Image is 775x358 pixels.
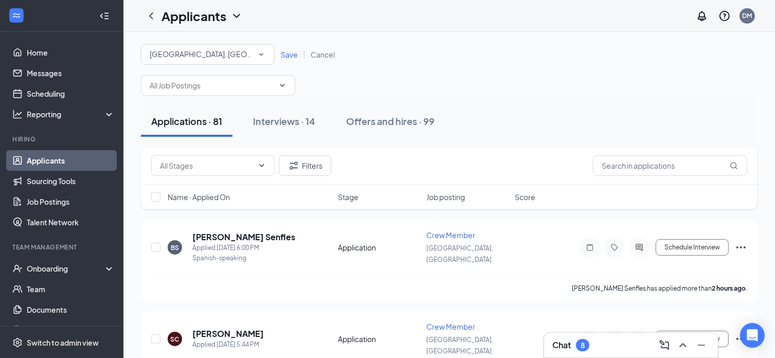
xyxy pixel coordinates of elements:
[735,333,747,345] svg: Ellipses
[426,336,493,355] span: [GEOGRAPHIC_DATA], [GEOGRAPHIC_DATA]
[27,191,115,212] a: Job Postings
[677,339,689,351] svg: ChevronUp
[693,337,710,353] button: Minimize
[99,11,110,21] svg: Collapse
[581,341,585,350] div: 8
[150,80,274,91] input: All Job Postings
[27,279,115,299] a: Team
[281,50,298,59] span: Save
[426,244,493,263] span: [GEOGRAPHIC_DATA], [GEOGRAPHIC_DATA]
[27,109,115,119] div: Reporting
[338,242,421,253] div: Application
[658,339,671,351] svg: ComposeMessage
[584,243,596,252] svg: Note
[338,334,421,344] div: Application
[192,243,295,253] div: Applied [DATE] 6:00 PM
[171,243,179,252] div: BS
[338,192,359,202] span: Stage
[151,115,222,128] div: Applications · 81
[426,322,475,331] span: Crew Member
[656,331,729,347] button: Schedule Interview
[730,162,738,170] svg: MagnifyingGlass
[712,284,746,292] b: 2 hours ago
[27,212,115,232] a: Talent Network
[160,160,254,171] input: All Stages
[192,328,264,339] h5: [PERSON_NAME]
[311,50,335,59] span: Cancel
[279,155,331,176] button: Filter Filters
[150,49,303,59] span: Columbus, OH
[346,115,435,128] div: Offers and hires · 99
[161,7,226,25] h1: Applicants
[257,50,266,59] svg: SmallChevronDown
[27,150,115,171] a: Applicants
[27,171,115,191] a: Sourcing Tools
[718,10,731,22] svg: QuestionInfo
[27,42,115,63] a: Home
[192,231,295,243] h5: [PERSON_NAME] Senfles
[27,63,115,83] a: Messages
[593,155,747,176] input: Search in applications
[150,48,266,61] div: Columbus, OH
[287,159,300,172] svg: Filter
[426,192,465,202] span: Job posting
[515,192,535,202] span: Score
[278,81,286,89] svg: ChevronDown
[171,335,179,344] div: SC
[743,11,752,20] div: DM
[192,339,264,350] div: Applied [DATE] 5:44 PM
[656,239,729,256] button: Schedule Interview
[696,10,708,22] svg: Notifications
[735,241,747,254] svg: Ellipses
[258,162,266,170] svg: ChevronDown
[633,243,645,252] svg: ActiveChat
[426,230,475,240] span: Crew Member
[253,115,315,128] div: Interviews · 14
[27,299,115,320] a: Documents
[12,337,23,348] svg: Settings
[572,284,747,293] p: [PERSON_NAME] Senfles has applied more than .
[230,10,243,22] svg: ChevronDown
[656,337,673,353] button: ComposeMessage
[27,320,115,341] a: Surveys
[552,339,571,351] h3: Chat
[740,323,765,348] div: Open Intercom Messenger
[11,10,22,21] svg: WorkstreamLogo
[12,109,23,119] svg: Analysis
[27,337,99,348] div: Switch to admin view
[168,192,230,202] span: Name · Applied On
[27,83,115,104] a: Scheduling
[27,263,106,274] div: Onboarding
[12,135,113,144] div: Hiring
[12,243,113,252] div: Team Management
[192,253,295,263] div: Spanish-speaking
[608,243,621,252] svg: Tag
[145,10,157,22] svg: ChevronLeft
[675,337,691,353] button: ChevronUp
[695,339,708,351] svg: Minimize
[12,263,23,274] svg: UserCheck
